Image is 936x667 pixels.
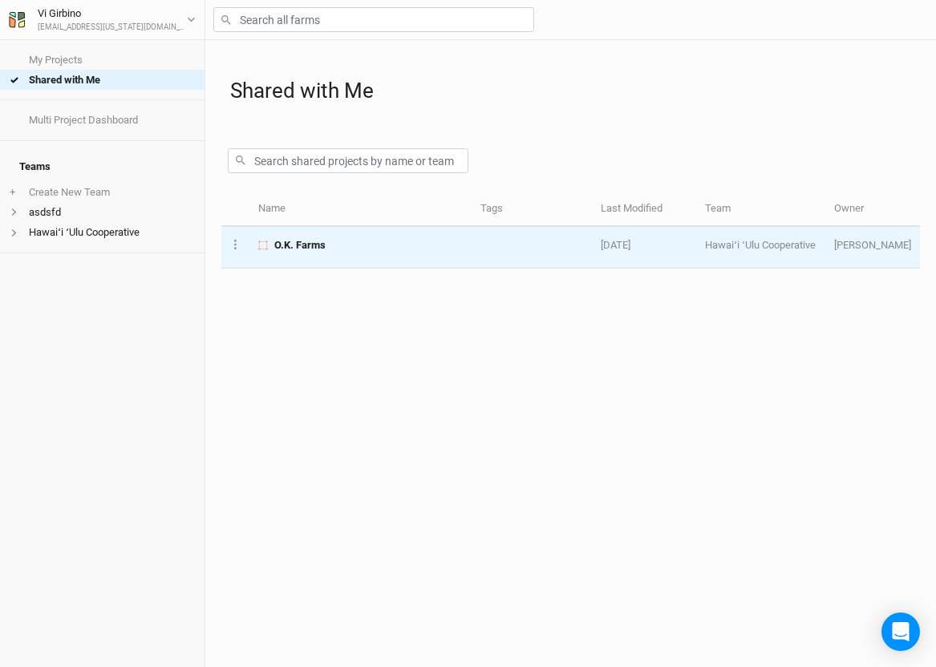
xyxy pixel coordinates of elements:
[10,186,15,199] span: +
[8,5,197,34] button: Vi Girbino[EMAIL_ADDRESS][US_STATE][DOMAIN_NAME]
[881,612,920,651] div: Open Intercom Messenger
[472,192,592,227] th: Tags
[696,192,825,227] th: Team
[10,151,195,183] h4: Teams
[696,227,825,269] td: Hawaiʻi ʻUlu Cooperative
[228,148,468,173] input: Search shared projects by name or team
[249,192,472,227] th: Name
[825,192,920,227] th: Owner
[592,192,696,227] th: Last Modified
[38,6,187,22] div: Vi Girbino
[274,238,326,253] span: O.K. Farms
[213,7,534,32] input: Search all farms
[834,239,911,251] span: harry@propagateventures.com
[230,79,920,103] h1: Shared with Me
[38,22,187,34] div: [EMAIL_ADDRESS][US_STATE][DOMAIN_NAME]
[601,239,630,251] span: Aug 3, 2025 9:37 PM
